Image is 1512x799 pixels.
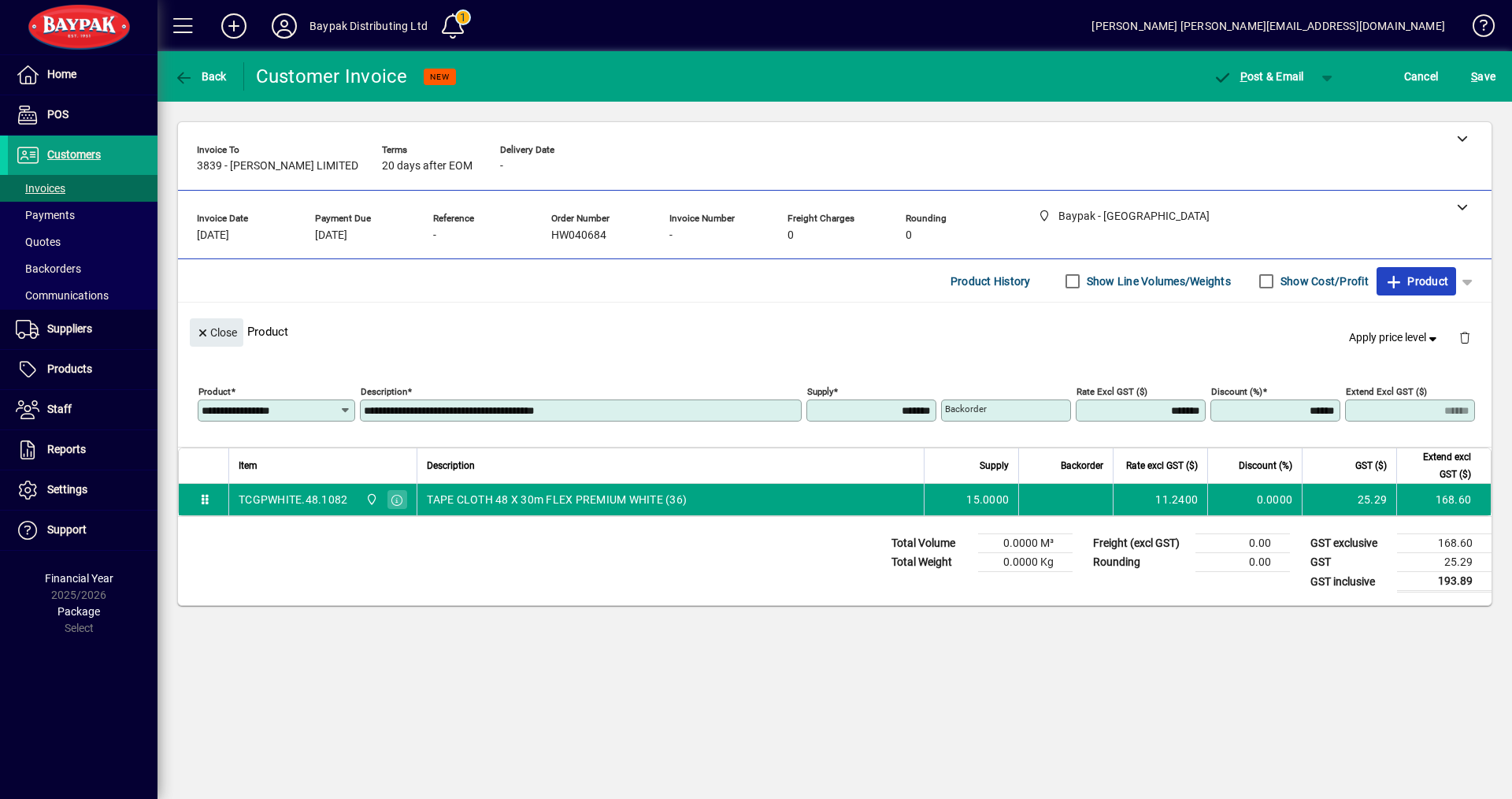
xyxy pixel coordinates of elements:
span: Communications [16,289,109,302]
a: Reports [8,430,157,470]
button: Delete [1446,318,1484,356]
a: Backorders [8,255,157,282]
span: ost & Email [1213,70,1304,83]
span: Home [47,68,76,80]
div: [PERSON_NAME] [PERSON_NAME][EMAIL_ADDRESS][DOMAIN_NAME] [1091,13,1445,39]
span: Baypak - Onekawa [361,491,380,508]
td: 25.29 [1397,553,1492,572]
span: S [1471,70,1477,83]
td: GST [1303,553,1397,572]
button: Product History [944,267,1037,295]
span: Item [239,457,258,474]
a: Home [8,55,157,95]
span: Quotes [16,236,61,248]
span: - [500,160,503,173]
a: Staff [8,390,157,429]
span: Invoices [16,182,65,195]
span: Extend excl GST ($) [1406,448,1471,483]
button: Apply price level [1343,324,1447,352]
td: Total Weight [884,553,978,572]
button: Profile [259,12,309,40]
button: Back [170,62,231,91]
div: Product [178,303,1492,360]
span: ave [1471,64,1495,89]
div: 11.2400 [1123,492,1198,507]
div: Baypak Distributing Ltd [309,13,428,39]
td: 0.0000 [1207,484,1302,515]
span: Suppliers [47,322,92,335]
label: Show Line Volumes/Weights [1084,273,1231,289]
a: Knowledge Base [1461,3,1492,54]
a: POS [8,95,157,135]
td: Total Volume [884,534,978,553]
td: 168.60 [1396,484,1491,515]
span: Backorder [1061,457,1103,474]
span: Product [1384,269,1448,294]
mat-label: Extend excl GST ($) [1346,386,1427,397]
a: Products [8,350,157,389]
a: Suppliers [8,310,157,349]
button: Add [209,12,259,40]
button: Post & Email [1205,62,1312,91]
td: 0.0000 M³ [978,534,1073,553]
span: Customers [47,148,101,161]
td: 25.29 [1302,484,1396,515]
td: GST inclusive [1303,572,1397,592]
mat-label: Description [361,386,407,397]
span: Financial Year [45,572,113,585]
app-page-header-button: Back [157,62,244,91]
td: 0.00 [1195,553,1290,572]
span: [DATE] [197,229,229,242]
span: Package [57,605,100,618]
span: Apply price level [1349,329,1440,346]
span: Discount (%) [1239,457,1292,474]
span: Cancel [1404,64,1439,89]
span: NEW [430,72,450,82]
mat-label: Discount (%) [1211,386,1262,397]
span: - [669,229,673,242]
mat-label: Rate excl GST ($) [1077,386,1147,397]
mat-label: Backorder [945,403,987,414]
a: Settings [8,470,157,510]
app-page-header-button: Close [186,325,247,339]
td: Freight (excl GST) [1085,534,1195,553]
span: GST ($) [1355,457,1387,474]
span: [DATE] [315,229,347,242]
span: Staff [47,403,72,415]
span: P [1240,70,1247,83]
a: Support [8,511,157,550]
span: 0 [906,229,912,242]
a: Quotes [8,229,157,255]
a: Communications [8,282,157,309]
label: Show Cost/Profit [1277,273,1369,289]
td: 193.89 [1397,572,1492,592]
span: Back [174,70,227,83]
td: Rounding [1085,553,1195,572]
span: Products [47,362,92,375]
span: Supply [980,457,1009,474]
button: Save [1467,62,1499,91]
span: Support [47,523,87,536]
span: POS [47,108,69,121]
span: Product History [951,269,1031,294]
span: 20 days after EOM [382,160,472,173]
span: 3839 - [PERSON_NAME] LIMITED [197,160,358,173]
span: Backorders [16,262,81,275]
span: Rate excl GST ($) [1126,457,1198,474]
span: 0 [787,229,794,242]
span: TAPE CLOTH 48 X 30m FLEX PREMIUM WHITE (36) [427,492,687,507]
td: 0.00 [1195,534,1290,553]
span: Description [427,457,475,474]
span: Reports [47,443,86,455]
span: HW040684 [551,229,606,242]
a: Payments [8,202,157,229]
span: Payments [16,209,75,221]
app-page-header-button: Delete [1446,330,1484,344]
span: 15.0000 [966,492,1009,507]
td: GST exclusive [1303,534,1397,553]
td: 168.60 [1397,534,1492,553]
span: Settings [47,483,87,496]
mat-label: Product [198,386,231,397]
span: Close [196,320,237,346]
td: 0.0000 Kg [978,553,1073,572]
